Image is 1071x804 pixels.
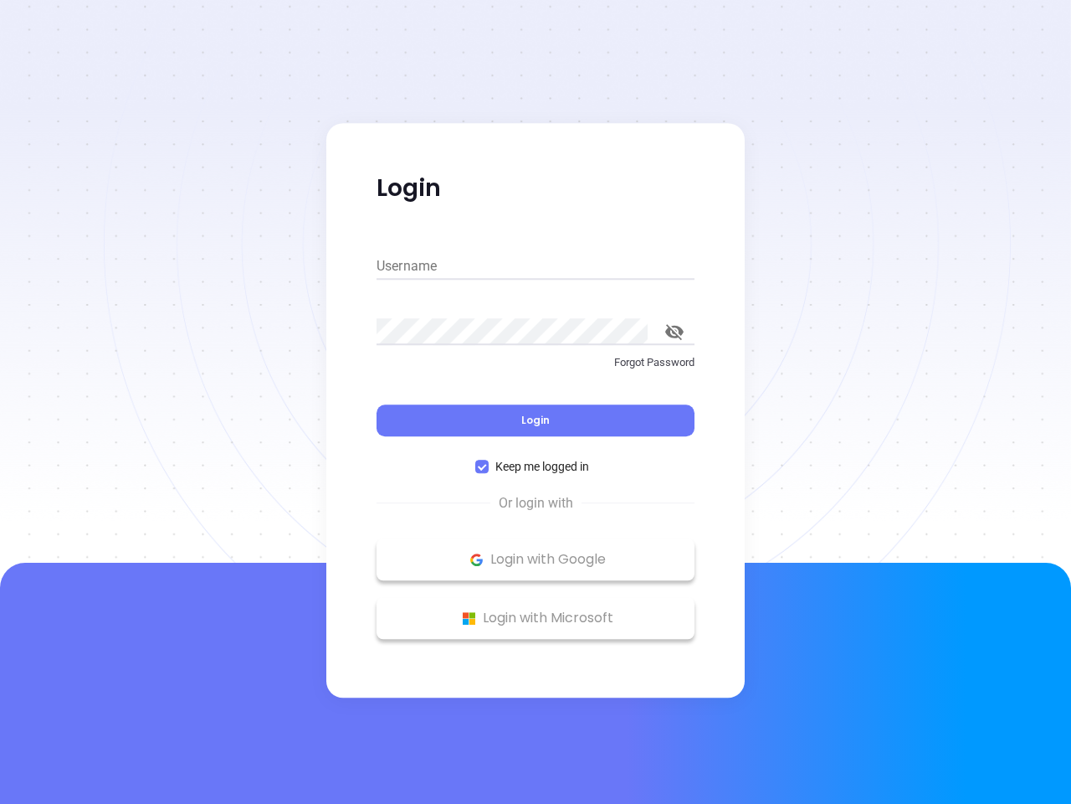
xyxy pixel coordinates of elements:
button: Microsoft Logo Login with Microsoft [377,597,694,639]
p: Login with Google [385,547,686,572]
img: Microsoft Logo [459,608,479,629]
a: Forgot Password [377,354,694,384]
button: Login [377,405,694,436]
p: Login with Microsoft [385,606,686,631]
img: Google Logo [466,549,487,570]
span: Login [521,413,550,427]
button: toggle password visibility [654,312,694,352]
button: Google Logo Login with Google [377,539,694,580]
span: Or login with [490,493,582,513]
p: Login [377,173,694,204]
p: Forgot Password [377,354,694,371]
span: Keep me logged in [489,457,596,476]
